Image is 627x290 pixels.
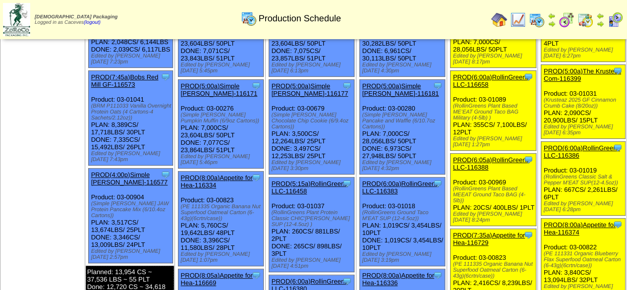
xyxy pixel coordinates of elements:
[88,169,173,263] div: Product: 03-00904 PLAN: 3,517CS / 13,674LBS / 25PLT DONE: 3,346CS / 13,009LBS / 24PLT
[91,248,173,260] div: Edited by [PERSON_NAME] [DATE] 2:57pm
[433,178,443,188] img: Tooltip
[181,62,264,74] div: Edited by [PERSON_NAME] [DATE] 5:45pm
[272,62,354,74] div: Edited by [PERSON_NAME] [DATE] 6:13pm
[453,103,536,121] div: (RollinGreens Plant Based ME’EAT Ground Taco BAG Military (4-5lb) )
[251,270,261,280] img: Tooltip
[362,160,445,172] div: Edited by [PERSON_NAME] [DATE] 4:32pm
[544,221,616,236] a: PROD(8:00a)Appetite for Hea-116374
[450,71,536,151] div: Product: 03-01089 PLAN: 355CS / 7,100LBS / 12PLT
[362,251,445,263] div: Edited by [PERSON_NAME] [DATE] 3:19pm
[181,82,258,97] a: PROD(5:00a)Simple [PERSON_NAME]-116171
[453,211,536,223] div: Edited by [PERSON_NAME] [DATE] 8:24pm
[181,204,264,222] div: (PE 111335 Organic Banana Nut Superfood Oatmeal Carton (6-43g)(6crtn/case))
[91,171,168,186] a: PROD(4:00p)Simple [PERSON_NAME]-116577
[544,97,625,109] div: (Krusteaz 2025 GF Cinnamon Crumb Cake (8/20oz))
[541,142,625,216] div: Product: 03-01019 PLAN: 667CS / 2,261LBS / 6PLT
[613,66,623,76] img: Tooltip
[362,82,439,97] a: PROD(5:00a)Simple [PERSON_NAME]-116181
[433,270,443,280] img: Tooltip
[453,73,529,88] a: PROD(6:00a)RollinGreens LLC-116658
[272,112,354,130] div: (Simple [PERSON_NAME] Chocolate Chip Cookie (6/9.4oz Cartons))
[272,160,354,172] div: Edited by [PERSON_NAME] [DATE] 3:30pm
[450,154,536,226] div: Product: 03-00969 PLAN: 20CS / 400LBS / 1PLT
[241,10,257,26] img: calendarprod.gif
[453,136,536,148] div: Edited by [PERSON_NAME] [DATE] 1:27pm
[613,143,623,153] img: Tooltip
[181,112,264,124] div: (Simple [PERSON_NAME] Pumpkin Muffin (6/9oz Cartons))
[433,81,443,91] img: Tooltip
[362,112,445,130] div: (Simple [PERSON_NAME] Pancake and Waffle (6/10.7oz Cartons))
[544,201,625,213] div: Edited by [PERSON_NAME] [DATE] 6:28pm
[359,80,445,174] div: Product: 03-00280 PLAN: 7,000CS / 28,056LBS / 50PLT DONE: 6,973CS / 27,948LBS / 50PLT
[342,276,352,286] img: Tooltip
[577,12,593,28] img: calendarinout.gif
[3,3,30,36] img: zoroco-logo-small.webp
[272,210,354,228] div: (RollinGreens Plant Protein Classic CHIC'[PERSON_NAME] SUP (12-4.5oz) )
[181,251,264,263] div: Edited by [PERSON_NAME] [DATE] 1:07pm
[272,82,348,97] a: PROD(5:00a)Simple [PERSON_NAME]-116177
[523,230,533,240] img: Tooltip
[181,174,253,189] a: PROD(8:00a)Appetite for Hea-116334
[91,103,173,121] div: (BRM P111033 Vanilla Overnight Protein Oats (4 Cartons-4 Sachets/2.12oz))
[491,12,507,28] img: home.gif
[548,12,556,20] img: arrowleft.gif
[607,12,623,28] img: calendarcustomer.gif
[259,13,341,24] span: Production Schedule
[544,47,625,59] div: Edited by [PERSON_NAME] [DATE] 6:27pm
[523,72,533,82] img: Tooltip
[178,172,264,266] div: Product: 03-00823 PLAN: 5,760CS / 19,642LBS / 48PLT DONE: 3,396CS / 11,580LBS / 28PLT
[91,53,173,65] div: Edited by [PERSON_NAME] [DATE] 7:23pm
[269,80,354,174] div: Product: 03-00679 PLAN: 3,500CS / 12,264LBS / 25PLT DONE: 3,497CS / 12,253LBS / 25PLT
[272,180,348,195] a: PROD(5:15a)RollinGreens LLC-116458
[453,261,536,279] div: (PE 111335 Organic Banana Nut Superfood Oatmeal Carton (6-43g)(6crtn/case))
[529,12,545,28] img: calendarprod.gif
[362,210,445,222] div: (RollinGreens Ground Taco M'EAT SUP (12-4.5oz))
[453,156,529,171] a: PROD(6:05a)RollinGreens LLC-116388
[596,20,604,28] img: arrowright.gif
[544,174,625,186] div: (RollinGreens Classic Salt & Pepper M'EAT SUP(12-4.5oz))
[453,232,525,246] a: PROD(7:35a)Appetite for Hea-116729
[453,53,536,65] div: Edited by [PERSON_NAME] [DATE] 8:17pm
[91,151,173,163] div: Edited by [PERSON_NAME] [DATE] 7:43pm
[342,178,352,188] img: Tooltip
[362,62,445,74] div: Edited by [PERSON_NAME] [DATE] 4:30pm
[181,154,264,166] div: Edited by [PERSON_NAME] [DATE] 5:46pm
[362,272,434,287] a: PROD(8:00a)Appetite for Hea-116336
[251,173,261,182] img: Tooltip
[91,73,159,88] a: PROD(7:45a)Bobs Red Mill GF-116573
[178,80,264,169] div: Product: 03-00276 PLAN: 7,000CS / 23,604LBS / 50PLT DONE: 7,077CS / 23,864LBS / 51PLT
[35,14,117,20] span: [DEMOGRAPHIC_DATA] Packaging
[342,81,352,91] img: Tooltip
[269,177,354,272] div: Product: 03-01037 PLAN: 260CS / 881LBS / 2PLT DONE: 265CS / 898LBS / 3PLT
[88,71,173,166] div: Product: 03-01041 PLAN: 8,389CS / 17,718LBS / 30PLT DONE: 7,335CS / 15,492LBS / 26PLT
[510,12,526,28] img: line_graph.gif
[544,144,620,159] a: PROD(6:00a)RollinGreens LLC-116386
[35,14,117,25] span: Logged in as Caceves
[544,124,625,136] div: Edited by [PERSON_NAME] [DATE] 6:35pm
[559,12,574,28] img: calendarblend.gif
[362,180,439,195] a: PROD(6:00a)RollinGreens LLC-116383
[544,67,621,82] a: PROD(5:00a)The Krusteaz Com-116399
[523,155,533,165] img: Tooltip
[613,220,623,230] img: Tooltip
[84,20,101,25] a: (logout)
[272,257,354,269] div: Edited by [PERSON_NAME] [DATE] 4:51pm
[544,251,625,269] div: (PE 111331 Organic Blueberry Flax Superfood Oatmeal Carton (6-43g)(6crtn/case))
[161,72,171,82] img: Tooltip
[541,65,625,139] div: Product: 03-01031 PLAN: 2,090CS / 20,900LBS / 15PLT
[91,201,173,219] div: (Simple [PERSON_NAME] JAW Protein Pancake Mix (6/10.4oz Cartons))
[548,20,556,28] img: arrowright.gif
[251,81,261,91] img: Tooltip
[596,12,604,20] img: arrowleft.gif
[453,186,536,204] div: (RollinGreens Plant Based MEEAT Ground Taco BAG (4-5lb))
[359,177,445,266] div: Product: 03-01018 PLAN: 1,019CS / 3,454LBS / 10PLT DONE: 1,019CS / 3,454LBS / 10PLT
[161,170,171,179] img: Tooltip
[181,272,253,287] a: PROD(8:05a)Appetite for Hea-116669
